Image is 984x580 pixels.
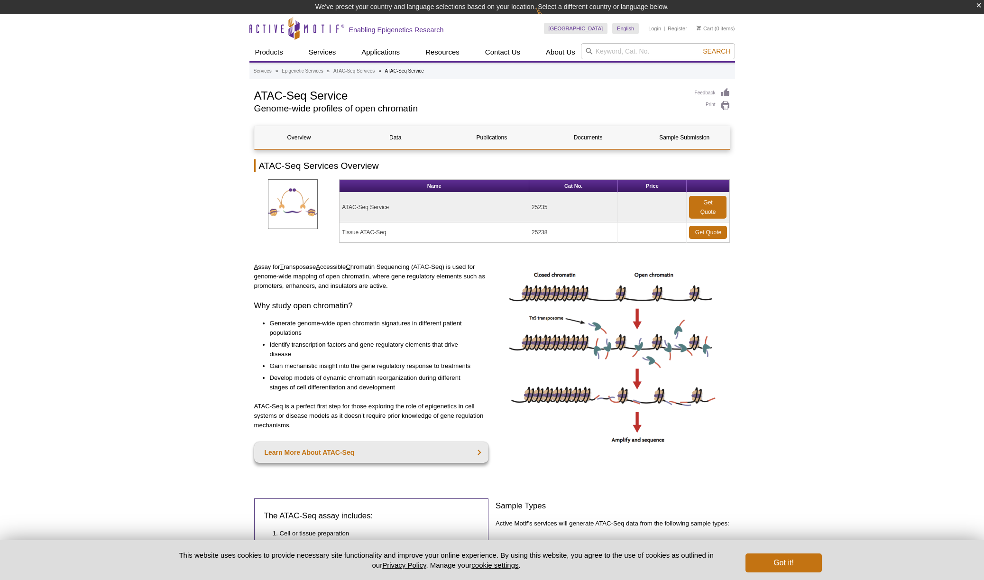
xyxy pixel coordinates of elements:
[340,193,529,222] td: ATAC-Seq Service
[529,222,618,243] td: 25238
[695,101,730,111] a: Print
[378,68,381,74] li: »
[529,193,618,222] td: 25235
[268,179,318,229] img: ATAC-SeqServices
[356,43,405,61] a: Applications
[506,262,719,447] img: ATAC-Seq image
[581,43,735,59] input: Keyword, Cat. No.
[280,529,469,538] li: Cell or tissue preparation
[249,43,289,61] a: Products
[496,500,730,512] h3: Sample Types
[697,26,701,30] img: Your Cart
[529,180,618,193] th: Cat No.
[700,47,733,55] button: Search
[270,373,479,392] li: Develop models of dynamic chromatin reorganization during different stages of cell differentiatio...
[618,180,687,193] th: Price
[349,26,444,34] h2: Enabling Epigenetics Research
[695,88,730,98] a: Feedback
[254,263,258,270] u: A
[612,23,639,34] a: English
[270,319,479,338] li: Generate genome-wide open chromatin signatures in different patient populations
[640,126,729,149] a: Sample Submission
[511,538,721,547] li: Human and animal tissues (including xenografts and human biopsies)
[254,104,685,113] h2: Genome-wide profiles of open chromatin
[385,68,424,74] li: ATAC-Seq Service
[543,126,633,149] a: Documents
[340,180,529,193] th: Name
[254,442,489,463] a: Learn More About ATAC-Seq
[254,300,489,312] h3: Why study open chromatin?
[697,25,713,32] a: Cart
[254,262,489,291] p: ssay for ransposase ccessible hromatin Sequencing (ATAC-Seq) is used for genome-wide mapping of o...
[254,67,272,75] a: Services
[316,263,320,270] u: A
[479,43,526,61] a: Contact Us
[270,361,479,371] li: Gain mechanistic insight into the gene regulatory response to treatments
[689,226,727,239] a: Get Quote
[327,68,330,74] li: »
[351,126,440,149] a: Data
[447,126,536,149] a: Publications
[648,25,661,32] a: Login
[254,402,489,430] p: ATAC-Seq is a perfect first step for those exploring the role of epigenetics in cell systems or d...
[280,263,284,270] u: T
[745,553,821,572] button: Got it!
[303,43,342,61] a: Services
[689,196,727,219] a: Get Quote
[540,43,581,61] a: About Us
[264,510,479,522] h3: The ATAC-Seq assay includes:
[333,67,375,75] a: ATAC-Seq Services
[664,23,665,34] li: |
[544,23,608,34] a: [GEOGRAPHIC_DATA]
[536,7,561,29] img: Change Here
[703,47,730,55] span: Search
[163,550,730,570] p: This website uses cookies to provide necessary site functionality and improve your online experie...
[255,126,344,149] a: Overview
[668,25,687,32] a: Register
[254,159,730,172] h2: ATAC-Seq Services Overview
[420,43,465,61] a: Resources
[254,88,685,102] h1: ATAC-Seq Service
[270,340,479,359] li: Identify transcription factors and gene regulatory elements that drive disease
[340,222,529,243] td: Tissue ATAC-Seq
[471,561,518,569] button: cookie settings
[346,263,350,270] u: C
[697,23,735,34] li: (0 items)
[382,561,426,569] a: Privacy Policy
[276,68,278,74] li: »
[282,67,323,75] a: Epigenetic Services
[496,519,730,528] p: Active Motif’s services will generate ATAC-Seq data from the following sample types:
